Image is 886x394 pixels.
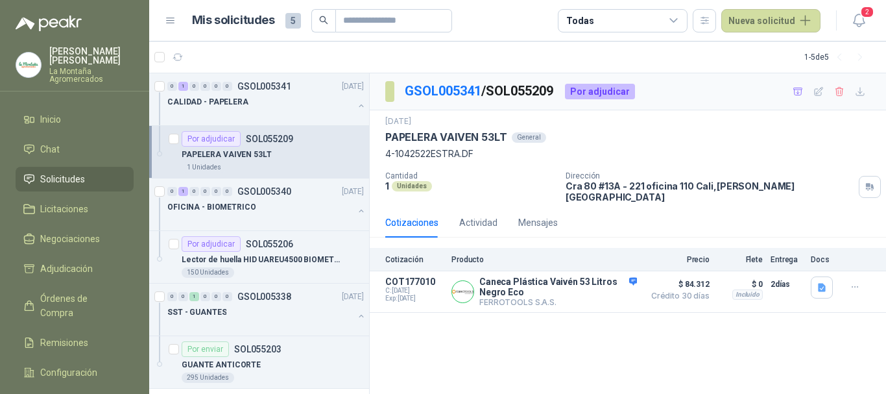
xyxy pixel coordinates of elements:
a: Órdenes de Compra [16,286,134,325]
div: 1 [178,82,188,91]
span: Solicitudes [40,172,85,186]
div: Por adjudicar [182,236,241,252]
p: CALIDAD - PAPELERA [167,96,248,108]
p: FERROTOOLS S.A.S. [479,297,637,307]
p: SOL055206 [246,240,293,249]
span: Remisiones [40,336,88,350]
p: [PERSON_NAME] [PERSON_NAME] [49,47,134,65]
p: COT177010 [385,277,444,287]
p: [DATE] [342,186,364,198]
div: Todas [566,14,593,28]
span: Crédito 30 días [645,292,710,300]
div: Unidades [392,181,432,191]
p: Flete [717,255,763,264]
div: 0 [189,82,199,91]
div: 0 [211,187,221,196]
p: Docs [811,255,837,264]
div: 0 [189,187,199,196]
p: SOL055209 [246,134,293,143]
p: 1 [385,180,389,191]
a: 0 1 0 0 0 0 GSOL005340[DATE] OFICINA - BIOMETRICO [167,184,366,225]
p: Precio [645,255,710,264]
div: 0 [222,82,232,91]
div: Por adjudicar [182,131,241,147]
span: 5 [285,13,301,29]
span: Adjudicación [40,262,93,276]
p: 4-1042522ESTRA.DF [385,147,870,161]
div: 1 [178,187,188,196]
div: 0 [200,187,210,196]
span: Exp: [DATE] [385,295,444,302]
p: 2 días [771,277,803,292]
p: Dirección [566,171,854,180]
div: 295 Unidades [182,373,234,383]
a: Por adjudicarSOL055206Lector de huella HID UAREU4500 BIOMETRICO150 Unidades [149,231,369,284]
img: Company Logo [16,53,41,77]
p: Entrega [771,255,803,264]
a: 0 1 0 0 0 0 GSOL005341[DATE] CALIDAD - PAPELERA [167,79,366,120]
div: 150 Unidades [182,267,234,278]
p: GSOL005340 [237,187,291,196]
a: Negociaciones [16,227,134,251]
div: 0 [211,292,221,301]
p: La Montaña Agromercados [49,68,134,83]
p: Producto [451,255,637,264]
div: 0 [222,187,232,196]
div: Incluido [732,289,763,300]
a: Chat [16,137,134,162]
button: Nueva solicitud [721,9,820,32]
span: Licitaciones [40,202,88,216]
a: Inicio [16,107,134,132]
div: Actividad [459,215,497,230]
div: 0 [167,187,177,196]
p: GUANTE ANTICORTE [182,359,261,371]
span: Órdenes de Compra [40,291,121,320]
p: $ 0 [717,277,763,292]
p: PAPELERA VAIVEN 53LT [182,149,272,161]
span: 2 [860,6,874,18]
div: 0 [167,292,177,301]
div: 0 [200,292,210,301]
span: Configuración [40,365,97,380]
a: Por adjudicarSOL055209PAPELERA VAIVEN 53LT1 Unidades [149,126,369,179]
div: 0 [222,292,232,301]
div: 1 [189,292,199,301]
div: 0 [211,82,221,91]
p: Caneca Plástica Vaivén 53 Litros Negro Eco [479,277,637,297]
p: Cra 80 #13A - 221 oficina 110 Cali , [PERSON_NAME][GEOGRAPHIC_DATA] [566,180,854,203]
div: Por enviar [182,341,229,357]
div: 0 [178,292,188,301]
img: Company Logo [452,281,473,302]
p: OFICINA - BIOMETRICO [167,201,256,214]
p: Cantidad [385,171,555,180]
a: Adjudicación [16,256,134,281]
p: PAPELERA VAIVEN 53LT [385,130,507,144]
div: Por adjudicar [565,84,635,99]
p: SOL055203 [234,345,281,354]
p: [DATE] [342,80,364,93]
a: Remisiones [16,330,134,355]
p: [DATE] [385,116,411,128]
a: Licitaciones [16,197,134,221]
a: Configuración [16,360,134,385]
img: Logo peakr [16,16,82,31]
span: Inicio [40,112,61,127]
a: GSOL005341 [405,83,481,99]
p: Lector de huella HID UAREU4500 BIOMETRICO [182,254,343,266]
p: SST - GUANTES [167,306,226,319]
p: / SOL055209 [405,81,555,101]
span: Negociaciones [40,232,100,246]
span: $ 84.312 [645,277,710,292]
a: 0 0 1 0 0 0 GSOL005338[DATE] SST - GUANTES [167,289,366,330]
p: GSOL005341 [237,82,291,91]
p: [DATE] [342,291,364,303]
span: Chat [40,142,60,156]
div: 1 Unidades [182,162,226,173]
div: 0 [200,82,210,91]
div: Mensajes [518,215,558,230]
p: GSOL005338 [237,292,291,301]
div: Cotizaciones [385,215,438,230]
div: 0 [167,82,177,91]
p: Cotización [385,255,444,264]
span: C: [DATE] [385,287,444,295]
